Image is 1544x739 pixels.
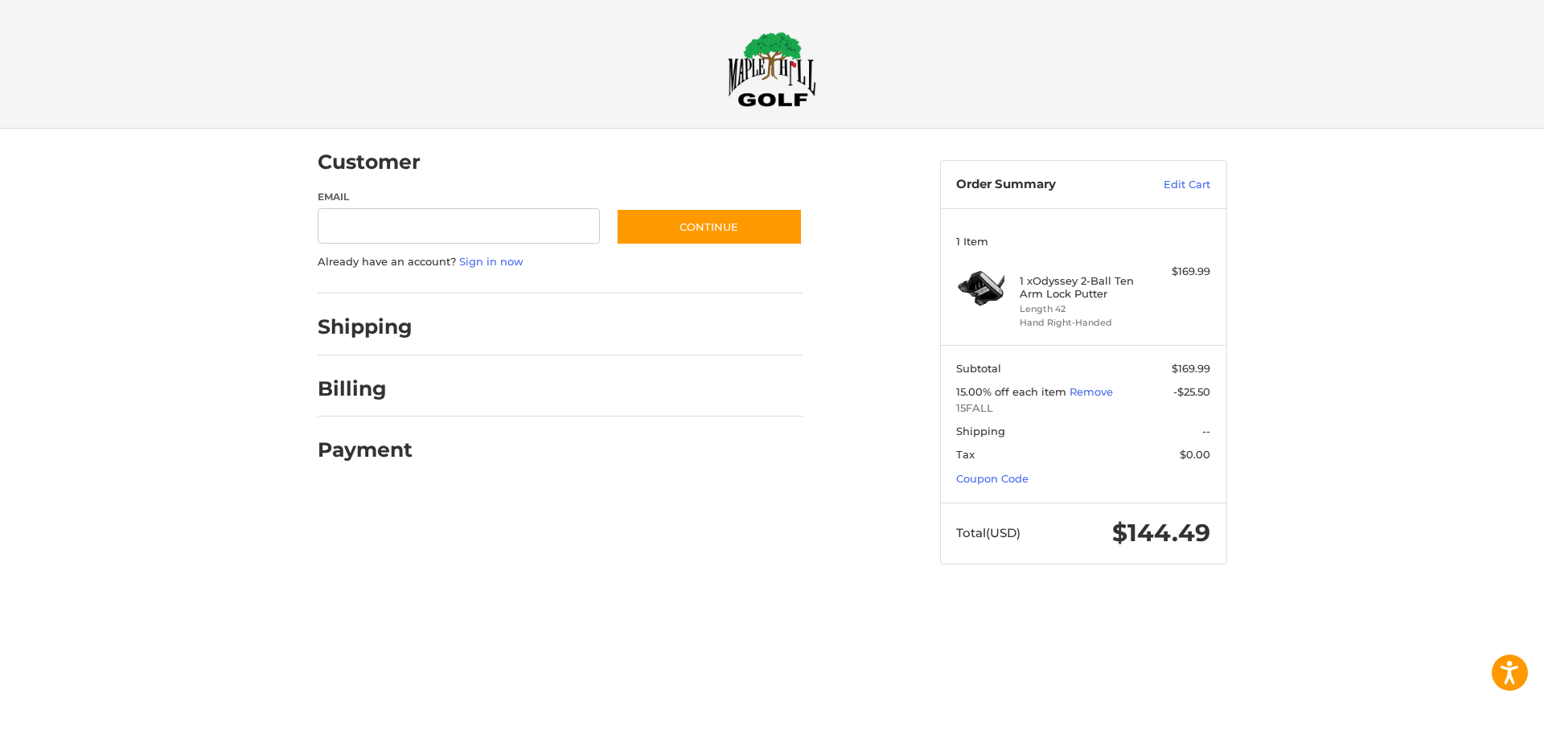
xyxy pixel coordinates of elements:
a: Edit Cart [1129,177,1210,193]
h2: Shipping [318,314,413,339]
h4: 1 x Odyssey 2-Ball Ten Arm Lock Putter [1020,274,1143,301]
span: 15FALL [956,400,1210,417]
h3: Order Summary [956,177,1129,193]
span: -- [1202,425,1210,437]
li: Length 42 [1020,302,1143,316]
li: Hand Right-Handed [1020,316,1143,330]
span: Total (USD) [956,525,1020,540]
a: Coupon Code [956,472,1029,485]
h2: Customer [318,150,421,174]
a: Sign in now [459,255,524,268]
span: Subtotal [956,362,1001,375]
a: Remove [1070,385,1113,398]
div: $169.99 [1147,264,1210,280]
label: Email [318,190,601,204]
span: Shipping [956,425,1005,437]
span: -$25.50 [1173,385,1210,398]
h2: Billing [318,376,412,401]
span: $169.99 [1172,362,1210,375]
h3: 1 Item [956,235,1210,248]
img: Maple Hill Golf [728,31,816,107]
span: $0.00 [1180,448,1210,461]
button: Continue [616,208,803,245]
h2: Payment [318,437,413,462]
span: $144.49 [1112,518,1210,548]
p: Already have an account? [318,254,803,270]
span: Tax [956,448,975,461]
span: 15.00% off each item [956,385,1070,398]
